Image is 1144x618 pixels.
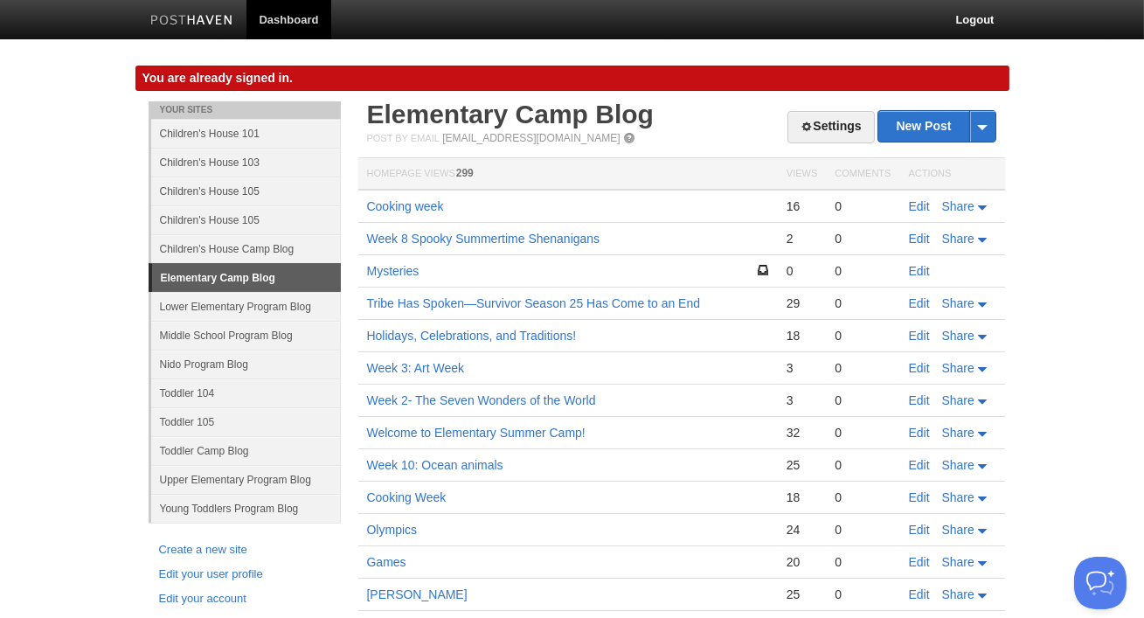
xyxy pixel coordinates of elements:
[787,198,817,214] div: 16
[787,295,817,311] div: 29
[787,457,817,473] div: 25
[835,198,891,214] div: 0
[787,522,817,538] div: 24
[787,490,817,505] div: 18
[942,426,974,440] span: Share
[367,329,577,343] a: Holidays, Celebrations, and Traditions!
[151,321,341,350] a: Middle School Program Blog
[909,426,930,440] a: Edit
[367,232,600,246] a: Week 8 Spooky Summertime Shenanigans
[159,566,330,584] a: Edit your user profile
[909,490,930,504] a: Edit
[367,555,406,569] a: Games
[150,15,233,28] img: Posthaven-bar
[1074,557,1127,609] iframe: Help Scout Beacon - Open
[367,393,596,407] a: Week 2- The Seven Wonders of the World
[151,350,341,378] a: Nido Program Blog
[835,295,891,311] div: 0
[835,425,891,441] div: 0
[151,436,341,465] a: Toddler Camp Blog
[909,199,930,213] a: Edit
[942,490,974,504] span: Share
[835,328,891,344] div: 0
[152,264,341,292] a: Elementary Camp Blog
[159,541,330,559] a: Create a new site
[787,425,817,441] div: 32
[787,360,817,376] div: 3
[787,392,817,408] div: 3
[456,167,474,179] span: 299
[787,328,817,344] div: 18
[787,111,874,143] a: Settings
[367,587,468,601] a: [PERSON_NAME]
[151,205,341,234] a: Children's House 105
[835,263,891,279] div: 0
[909,361,930,375] a: Edit
[909,393,930,407] a: Edit
[151,292,341,321] a: Lower Elementary Program Blog
[909,587,930,601] a: Edit
[787,231,817,247] div: 2
[367,523,418,537] a: Olympics
[787,587,817,602] div: 25
[909,264,930,278] a: Edit
[151,177,341,205] a: Children's House 105
[942,555,974,569] span: Share
[835,360,891,376] div: 0
[367,490,447,504] a: Cooking Week
[909,296,930,310] a: Edit
[900,158,1005,191] th: Actions
[778,158,826,191] th: Views
[835,587,891,602] div: 0
[442,132,620,144] a: [EMAIL_ADDRESS][DOMAIN_NAME]
[358,158,778,191] th: Homepage Views
[787,554,817,570] div: 20
[151,378,341,407] a: Toddler 104
[942,361,974,375] span: Share
[942,296,974,310] span: Share
[942,393,974,407] span: Share
[835,392,891,408] div: 0
[835,554,891,570] div: 0
[159,590,330,608] a: Edit your account
[367,133,440,143] span: Post by Email
[835,490,891,505] div: 0
[909,523,930,537] a: Edit
[942,329,974,343] span: Share
[878,111,995,142] a: New Post
[151,234,341,263] a: Children's House Camp Blog
[942,232,974,246] span: Share
[367,264,419,278] a: Mysteries
[835,522,891,538] div: 0
[367,100,654,128] a: Elementary Camp Blog
[942,523,974,537] span: Share
[151,119,341,148] a: Children's House 101
[367,361,465,375] a: Week 3: Art Week
[367,426,586,440] a: Welcome to Elementary Summer Camp!
[151,465,341,494] a: Upper Elementary Program Blog
[942,199,974,213] span: Share
[149,101,341,119] li: Your Sites
[151,494,341,523] a: Young Toddlers Program Blog
[135,66,1009,91] div: You are already signed in.
[367,199,444,213] a: Cooking week
[151,407,341,436] a: Toddler 105
[942,587,974,601] span: Share
[835,231,891,247] div: 0
[835,457,891,473] div: 0
[151,148,341,177] a: Children's House 103
[909,232,930,246] a: Edit
[909,329,930,343] a: Edit
[367,458,503,472] a: Week 10: Ocean animals
[367,296,701,310] a: Tribe Has Spoken—Survivor Season 25 Has Come to an End
[787,263,817,279] div: 0
[826,158,899,191] th: Comments
[909,458,930,472] a: Edit
[909,555,930,569] a: Edit
[942,458,974,472] span: Share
